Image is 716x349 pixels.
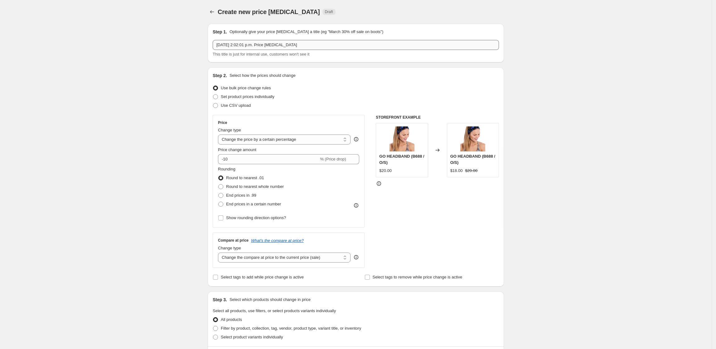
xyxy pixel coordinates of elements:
[226,202,281,206] span: End prices in a certain number
[218,167,235,171] span: Rounding
[221,275,304,279] span: Select tags to add while price change is active
[208,7,216,16] button: Price change jobs
[226,215,286,220] span: Show rounding direction options?
[379,168,392,174] div: $20.00
[218,8,320,15] span: Create new price [MEDICAL_DATA]
[221,94,274,99] span: Set product prices individually
[325,9,333,14] span: Draft
[379,154,424,165] span: GO HEADBAND (B688 / O/S)
[226,193,256,198] span: End prices in .99
[221,326,361,331] span: Filter by product, collection, tag, vendor, product type, variant title, or inventory
[221,335,283,339] span: Select product variants individually
[389,126,414,151] img: LAW0499_B688_1_80x.jpg
[450,154,495,165] span: GO HEADBAND (B688 / O/S)
[213,308,336,313] span: Select all products, use filters, or select products variants individually
[465,168,477,174] strike: $20.00
[353,254,359,260] div: help
[230,72,296,79] p: Select how the prices should change
[226,175,264,180] span: Round to nearest .01
[213,72,227,79] h2: Step 2.
[213,52,309,57] span: This title is just for internal use, customers won't see it
[213,40,499,50] input: 30% off holiday sale
[218,120,227,125] h3: Price
[320,157,346,161] span: % (Price drop)
[218,128,241,132] span: Change type
[221,317,242,322] span: All products
[221,103,251,108] span: Use CSV upload
[373,275,462,279] span: Select tags to remove while price change is active
[251,238,304,243] button: What's the compare at price?
[218,154,319,164] input: -15
[218,147,256,152] span: Price change amount
[213,29,227,35] h2: Step 1.
[226,184,284,189] span: Round to nearest whole number
[353,136,359,142] div: help
[218,246,241,250] span: Change type
[376,115,499,120] h6: STOREFRONT EXAMPLE
[230,297,311,303] p: Select which products should change in price
[450,168,463,174] div: $18.00
[221,86,271,90] span: Use bulk price change rules
[218,238,249,243] h3: Compare at price
[213,297,227,303] h2: Step 3.
[230,29,383,35] p: Optionally give your price [MEDICAL_DATA] a title (eg "March 30% off sale on boots")
[460,126,485,151] img: LAW0499_B688_1_80x.jpg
